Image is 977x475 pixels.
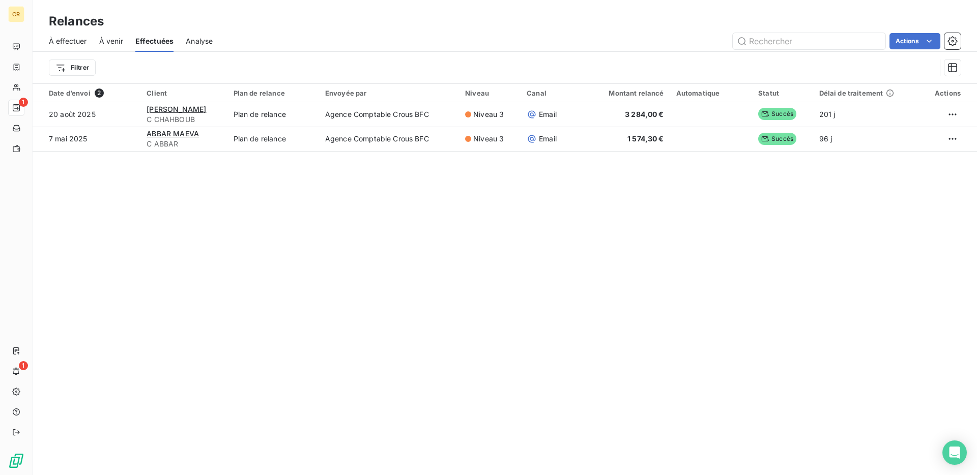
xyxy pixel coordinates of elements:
span: À venir [99,36,123,46]
span: Succès [758,133,796,145]
div: Actions [925,89,961,97]
span: 1 [19,98,28,107]
span: Succès [758,108,796,120]
h3: Relances [49,12,104,31]
span: 2 [95,88,104,98]
div: Niveau [465,89,514,97]
button: Filtrer [49,60,96,76]
td: 20 août 2025 [33,102,140,127]
div: Plan de relance [234,89,313,97]
span: Client [147,89,167,97]
span: Effectuées [135,36,174,46]
span: Email [539,134,557,144]
td: Agence Comptable Crous BFC [319,102,459,127]
button: Actions [889,33,940,49]
div: Automatique [676,89,746,97]
span: À effectuer [49,36,87,46]
td: Agence Comptable Crous BFC [319,127,459,151]
td: Plan de relance [227,127,319,151]
div: Canal [527,89,568,97]
div: Montant relancé [580,89,664,97]
span: Analyse [186,36,213,46]
td: 7 mai 2025 [33,127,140,151]
span: C CHAHBOUB [147,114,221,125]
div: Open Intercom Messenger [942,440,967,465]
span: Niveau 3 [473,134,504,144]
div: CR [8,6,24,22]
td: 96 j [813,127,919,151]
div: Envoyée par [325,89,453,97]
span: Délai de traitement [819,89,883,97]
span: 1 574,30 € [627,134,664,143]
td: 201 j [813,102,919,127]
span: 3 284,00 € [625,110,664,118]
span: Email [539,109,557,120]
img: Logo LeanPay [8,453,24,469]
div: Statut [758,89,807,97]
span: C ABBAR [147,139,221,149]
span: Niveau 3 [473,109,504,120]
div: Date d’envoi [49,88,134,98]
td: Plan de relance [227,102,319,127]
span: ABBAR MAEVA [147,129,199,138]
span: 1 [19,361,28,370]
span: [PERSON_NAME] [147,105,206,113]
input: Rechercher [733,33,885,49]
